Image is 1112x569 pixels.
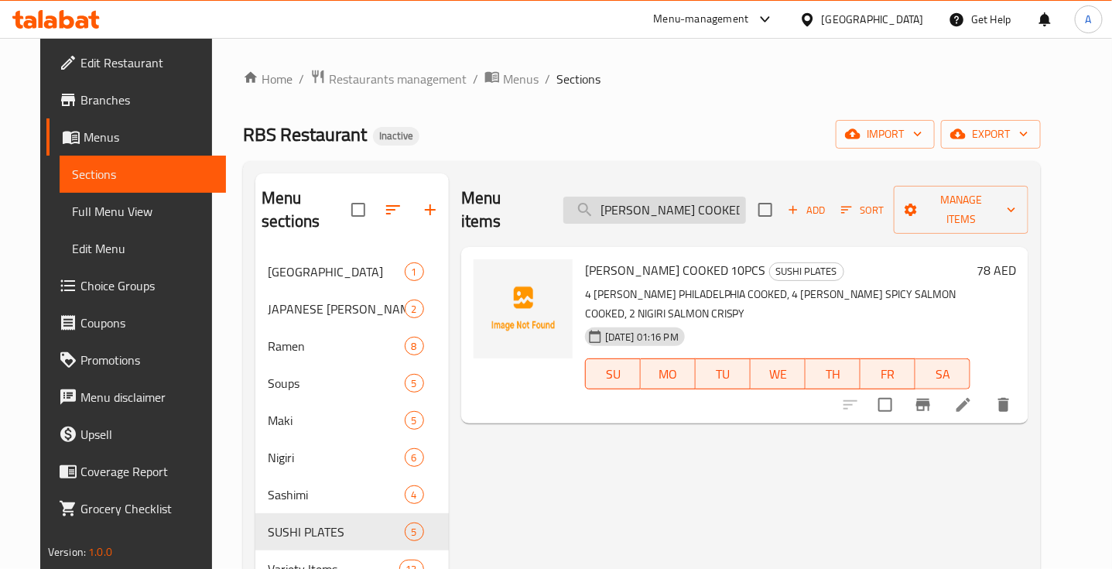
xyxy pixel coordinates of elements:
span: Ramen [268,337,405,355]
span: Upsell [80,425,214,444]
a: Home [243,70,293,88]
span: Select all sections [342,194,375,226]
span: 5 [405,376,423,391]
div: items [405,262,424,281]
span: TH [812,363,854,386]
span: Sashimi [268,485,405,504]
span: Menus [84,128,214,146]
span: 5 [405,413,423,428]
a: Restaurants management [310,69,467,89]
img: SB SALMON COOKED 10PCS [474,259,573,358]
span: TU [702,363,744,386]
span: RBS Restaurant [243,117,367,152]
button: Branch-specific-item [905,386,942,423]
span: Select to update [869,389,902,421]
span: Edit Restaurant [80,53,214,72]
a: Menus [46,118,226,156]
span: [PERSON_NAME] COOKED 10PCS [585,259,766,282]
button: FR [861,358,915,389]
span: SA [922,363,964,386]
h2: Menu items [461,187,545,233]
button: Manage items [894,186,1028,234]
div: JAPANESE [PERSON_NAME]2 [255,290,449,327]
a: Choice Groups [46,267,226,304]
span: Menus [503,70,539,88]
button: TU [696,358,751,389]
a: Edit menu item [954,396,973,414]
a: Menu disclaimer [46,379,226,416]
span: Version: [48,542,86,562]
span: 4 [405,488,423,502]
span: Soups [268,374,405,392]
span: Restaurants management [329,70,467,88]
span: export [953,125,1028,144]
div: items [405,485,424,504]
div: Inactive [373,127,419,146]
div: SUSHI PLATES [769,262,844,281]
button: import [836,120,935,149]
span: 6 [405,451,423,465]
div: SUSHI PLATES5 [255,513,449,550]
div: [GEOGRAPHIC_DATA] [822,11,924,28]
a: Edit Menu [60,230,226,267]
div: items [405,448,424,467]
a: Menus [484,69,539,89]
div: Sashimi4 [255,476,449,513]
span: Select section [749,194,782,226]
span: 2 [405,302,423,317]
span: Add item [782,198,831,222]
div: items [405,337,424,355]
button: SU [585,358,641,389]
p: 4 [PERSON_NAME] PHILADELPHIA COOKED, 4 [PERSON_NAME] SPICY SALMON COOKED, 2 NIGIRI SALMON CRISPY [585,285,970,324]
span: Sections [556,70,600,88]
span: import [848,125,922,144]
button: SA [915,358,970,389]
span: 8 [405,339,423,354]
div: items [405,374,424,392]
span: Inactive [373,129,419,142]
div: items [405,411,424,430]
span: Sort sections [375,191,412,228]
span: Add [785,201,827,219]
a: Grocery Checklist [46,490,226,527]
div: [GEOGRAPHIC_DATA]1 [255,253,449,290]
div: items [405,523,424,541]
li: / [545,70,550,88]
li: / [299,70,304,88]
a: Full Menu View [60,193,226,230]
span: Full Menu View [72,202,214,221]
a: Coupons [46,304,226,341]
span: 1.0.0 [88,542,112,562]
span: Branches [80,91,214,109]
span: [DATE] 01:16 PM [599,330,685,344]
span: Manage items [906,190,1016,229]
span: Maki [268,411,405,430]
span: Coupons [80,314,214,332]
div: Nigiri6 [255,439,449,476]
span: MO [647,363,689,386]
span: [GEOGRAPHIC_DATA] [268,262,405,281]
button: Sort [837,198,888,222]
button: MO [641,358,696,389]
span: SUSHI PLATES [268,523,405,541]
span: Edit Menu [72,239,214,258]
button: TH [806,358,861,389]
span: Menu disclaimer [80,388,214,406]
div: Menu-management [654,10,749,29]
span: Promotions [80,351,214,369]
h2: Menu sections [262,187,351,233]
span: A [1086,11,1092,28]
li: / [473,70,478,88]
span: FR [867,363,909,386]
div: Soups5 [255,365,449,402]
a: Coverage Report [46,453,226,490]
nav: breadcrumb [243,69,1041,89]
a: Branches [46,81,226,118]
a: Edit Restaurant [46,44,226,81]
input: search [563,197,746,224]
span: Sections [72,165,214,183]
span: Nigiri [268,448,405,467]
